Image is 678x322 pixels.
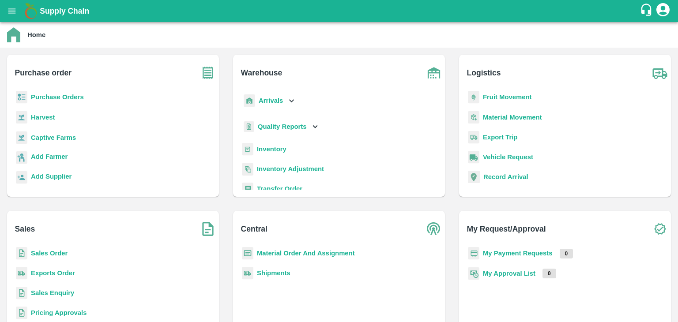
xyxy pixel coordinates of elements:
[197,218,219,240] img: soSales
[468,91,479,104] img: fruit
[16,247,27,260] img: sales
[467,223,546,235] b: My Request/Approval
[467,67,501,79] b: Logistics
[40,5,640,17] a: Supply Chain
[31,250,68,257] a: Sales Order
[242,118,320,136] div: Quality Reports
[40,7,89,15] b: Supply Chain
[649,218,671,240] img: check
[242,91,297,111] div: Arrivals
[483,134,517,141] a: Export Trip
[16,307,27,319] img: sales
[259,97,283,104] b: Arrivals
[483,250,553,257] a: My Payment Requests
[258,123,307,130] b: Quality Reports
[241,223,267,235] b: Central
[242,163,253,176] img: inventory
[257,185,302,192] a: Transfer Order
[31,153,68,160] b: Add Farmer
[31,173,72,180] b: Add Supplier
[468,267,479,280] img: approval
[468,171,480,183] img: recordArrival
[31,114,55,121] a: Harvest
[640,3,655,19] div: customer-support
[31,152,68,164] a: Add Farmer
[483,94,532,101] a: Fruit Movement
[16,267,27,280] img: shipments
[483,173,528,180] a: Record Arrival
[542,269,556,278] p: 0
[27,31,45,38] b: Home
[16,171,27,184] img: supplier
[16,131,27,144] img: harvest
[468,151,479,164] img: vehicle
[31,94,84,101] a: Purchase Orders
[15,223,35,235] b: Sales
[31,172,72,183] a: Add Supplier
[16,111,27,124] img: harvest
[560,249,573,258] p: 0
[468,111,479,124] img: material
[423,62,445,84] img: warehouse
[22,2,40,20] img: logo
[655,2,671,20] div: account of current user
[257,165,324,172] a: Inventory Adjustment
[7,27,20,42] img: home
[2,1,22,21] button: open drawer
[31,309,87,316] a: Pricing Approvals
[483,154,533,161] a: Vehicle Request
[257,250,355,257] a: Material Order And Assignment
[423,218,445,240] img: central
[31,134,76,141] a: Captive Farms
[242,247,253,260] img: centralMaterial
[483,270,535,277] a: My Approval List
[468,247,479,260] img: payment
[197,62,219,84] img: purchase
[242,183,253,195] img: whTransfer
[15,67,72,79] b: Purchase order
[31,289,74,296] a: Sales Enquiry
[242,143,253,156] img: whInventory
[257,146,286,153] a: Inventory
[241,67,282,79] b: Warehouse
[242,267,253,280] img: shipments
[16,287,27,300] img: sales
[468,131,479,144] img: delivery
[649,62,671,84] img: truck
[257,270,290,277] a: Shipments
[483,114,542,121] a: Material Movement
[16,91,27,104] img: reciept
[31,270,75,277] a: Exports Order
[244,121,254,132] img: qualityReport
[244,94,255,107] img: whArrival
[16,151,27,164] img: farmer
